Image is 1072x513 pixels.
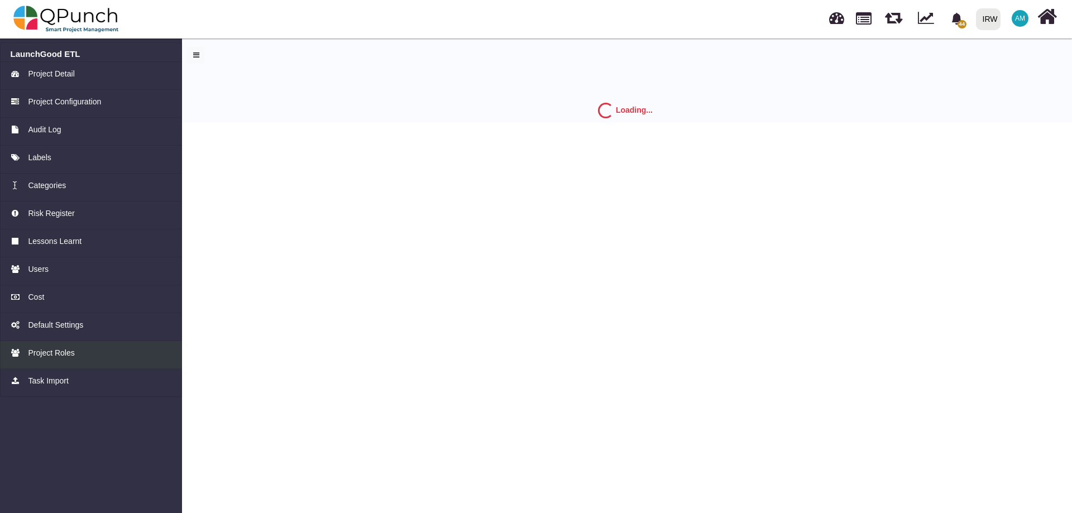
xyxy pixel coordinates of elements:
span: Releases [885,6,902,24]
strong: Loading... [616,106,653,114]
span: Dashboard [829,7,844,23]
div: Dynamic Report [912,1,944,37]
span: Asad Malik [1012,10,1028,27]
span: Cost [28,291,44,303]
svg: bell fill [951,13,963,25]
span: Projects [856,7,872,25]
span: Project Configuration [28,96,101,108]
span: 44 [958,20,966,28]
a: IRW [971,1,1005,37]
span: AM [1015,15,1025,22]
span: Task Import [28,375,68,387]
a: bell fill44 [944,1,971,36]
img: qpunch-sp.fa6292f.png [13,2,119,36]
span: Project Roles [28,347,74,359]
div: Notification [947,8,966,28]
span: Project Detail [28,68,74,80]
a: AM [1005,1,1035,36]
span: Lessons Learnt [28,236,82,247]
span: Default Settings [28,319,83,331]
a: LaunchGood ETL [11,49,172,59]
span: Labels [28,152,51,164]
i: Home [1037,6,1057,27]
span: Audit Log [28,124,61,136]
span: Users [28,263,49,275]
span: Risk Register [28,208,74,219]
span: Categories [28,180,66,191]
div: IRW [983,9,998,29]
